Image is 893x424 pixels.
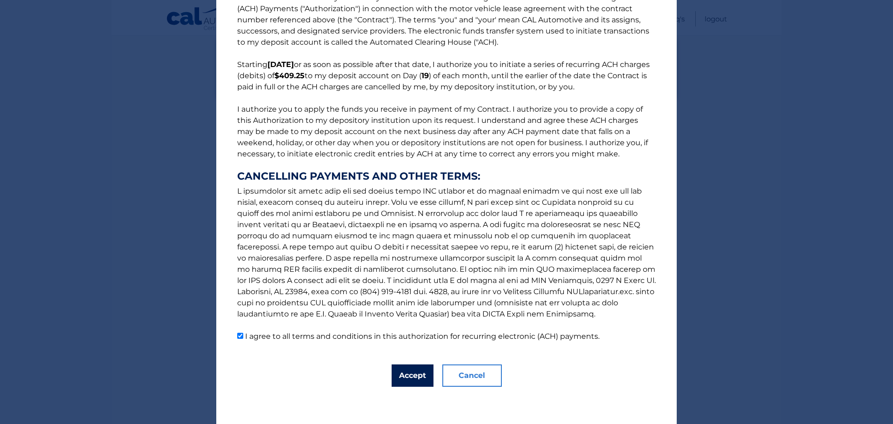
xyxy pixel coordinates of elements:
[274,71,305,80] b: $409.25
[392,364,433,387] button: Accept
[267,60,294,69] b: [DATE]
[245,332,600,341] label: I agree to all terms and conditions in this authorization for recurring electronic (ACH) payments.
[442,364,502,387] button: Cancel
[237,171,656,182] strong: CANCELLING PAYMENTS AND OTHER TERMS:
[421,71,429,80] b: 19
